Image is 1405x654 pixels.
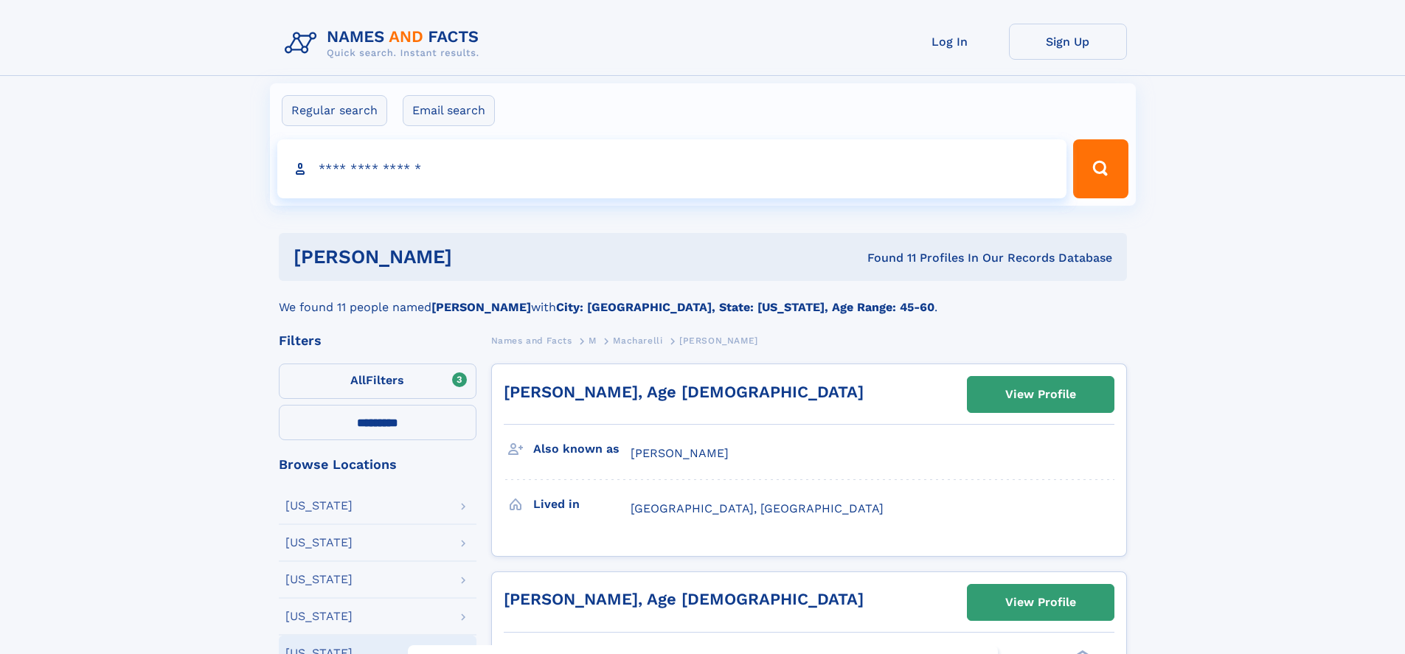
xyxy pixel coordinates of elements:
[533,436,631,462] h3: Also known as
[279,281,1127,316] div: We found 11 people named with .
[1005,378,1076,411] div: View Profile
[277,139,1067,198] input: search input
[1073,139,1128,198] button: Search Button
[1005,585,1076,619] div: View Profile
[589,331,597,349] a: M
[891,24,1009,60] a: Log In
[294,248,660,266] h1: [PERSON_NAME]
[491,331,572,349] a: Names and Facts
[279,363,476,399] label: Filters
[589,335,597,346] span: M
[679,335,758,346] span: [PERSON_NAME]
[279,24,491,63] img: Logo Names and Facts
[279,458,476,471] div: Browse Locations
[285,574,353,585] div: [US_STATE]
[533,492,631,517] h3: Lived in
[350,373,366,387] span: All
[431,300,531,314] b: [PERSON_NAME]
[631,501,884,515] span: [GEOGRAPHIC_DATA], [GEOGRAPHIC_DATA]
[282,95,387,126] label: Regular search
[968,585,1114,620] a: View Profile
[285,610,353,622] div: [US_STATE]
[556,300,934,314] b: City: [GEOGRAPHIC_DATA], State: [US_STATE], Age Range: 45-60
[285,537,353,549] div: [US_STATE]
[279,334,476,347] div: Filters
[403,95,495,126] label: Email search
[631,446,729,460] span: [PERSON_NAME]
[613,335,662,346] span: Macharelli
[968,377,1114,412] a: View Profile
[285,500,353,512] div: [US_STATE]
[613,331,662,349] a: Macharelli
[659,250,1112,266] div: Found 11 Profiles In Our Records Database
[1009,24,1127,60] a: Sign Up
[504,383,864,401] a: [PERSON_NAME], Age [DEMOGRAPHIC_DATA]
[504,590,864,608] a: [PERSON_NAME], Age [DEMOGRAPHIC_DATA]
